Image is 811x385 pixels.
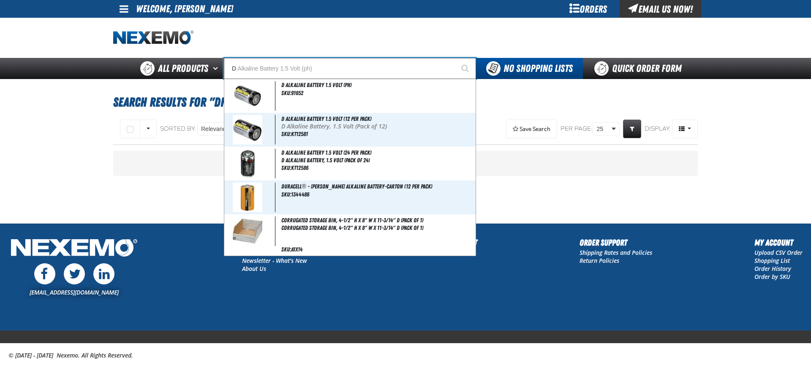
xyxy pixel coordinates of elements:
[754,273,790,281] a: Order by SKU
[506,120,557,138] button: Expand or Collapse Saved Search drop-down to save a search query
[158,61,208,76] span: All Products
[210,58,224,79] button: Open All Products pages
[233,81,262,111] img: 5b1158291570c704101531-91652-1.jpg
[30,288,119,296] a: [EMAIL_ADDRESS][DOMAIN_NAME]
[8,236,140,261] img: Nexemo Logo
[281,123,474,130] p: D Alkaline Battery, 1.5 Volt (Pack of 12)
[113,30,193,45] img: Nexemo logo
[754,257,790,265] a: Shopping List
[281,224,610,249] td: Corrugated Storage Bin, 4-1/2" H x 8" W x 11-3/14" D (Pack of 1)
[281,164,308,171] span: SKU:KT12586
[580,257,619,265] a: Return Policies
[455,58,476,79] button: Start Searching
[113,91,698,114] h1: Search Results for "DF150"
[281,191,309,198] span: SKU:1344486
[476,58,583,79] button: You do not have available Shopping Lists. Open to Create a New List
[233,183,262,212] img: 5b11584e3c882801003705-1344486-a.jpg
[242,257,307,265] a: Newsletter - What's New
[417,236,477,249] h2: Customer Support
[201,125,229,134] span: Relevance
[281,183,432,190] span: Duracell® - [PERSON_NAME] Alkaline Battery-Carton (12 per pack)
[242,265,266,273] a: About Us
[281,90,303,96] span: SKU:91652
[233,115,262,145] img: 5b11582dce607651518213-kt12581.jpg
[754,248,803,257] a: Upload CSV Order
[672,120,698,138] button: Product Grid Views Toolbar
[520,126,550,132] span: Save Search
[503,63,573,74] span: No Shopping Lists
[281,131,308,137] span: SKU:KT12581
[281,149,371,156] span: D Alkaline Battery 1.5 Volt (24 per pack)
[281,82,351,88] span: D Alkaline Battery 1.5 Volt (ph)
[580,236,652,249] h2: Order Support
[233,149,262,178] img: 5b11582de8465501963393-kt12586.jpg
[580,248,652,257] a: Shipping Rates and Policies
[596,125,610,134] span: 25
[583,58,697,79] a: Quick Order Form
[561,125,593,133] span: Per page:
[113,30,193,45] a: Home
[672,120,697,138] span: Product Grid Views Toolbar
[281,157,474,164] span: D Alkaline Battery, 1.5 Volt (Pack of 24)
[140,120,157,138] button: Rows selection options
[281,246,302,253] span: SKU:A1X14
[623,120,641,138] a: Expand or Collapse Grid Filters
[160,125,196,132] span: Sorted By:
[224,58,476,79] input: Search
[645,125,671,132] span: Display:
[281,217,423,224] span: Corrugated Storage Bin, 4-1/2" H x 8" W x 11-3/14" D (Pack of 1)
[754,236,803,249] h2: My Account
[233,216,262,246] img: 66478ecb28638182399892-A1X14.jpg
[281,115,371,122] span: D Alkaline Battery 1.5 Volt (12 per pack)
[754,265,791,273] a: Order History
